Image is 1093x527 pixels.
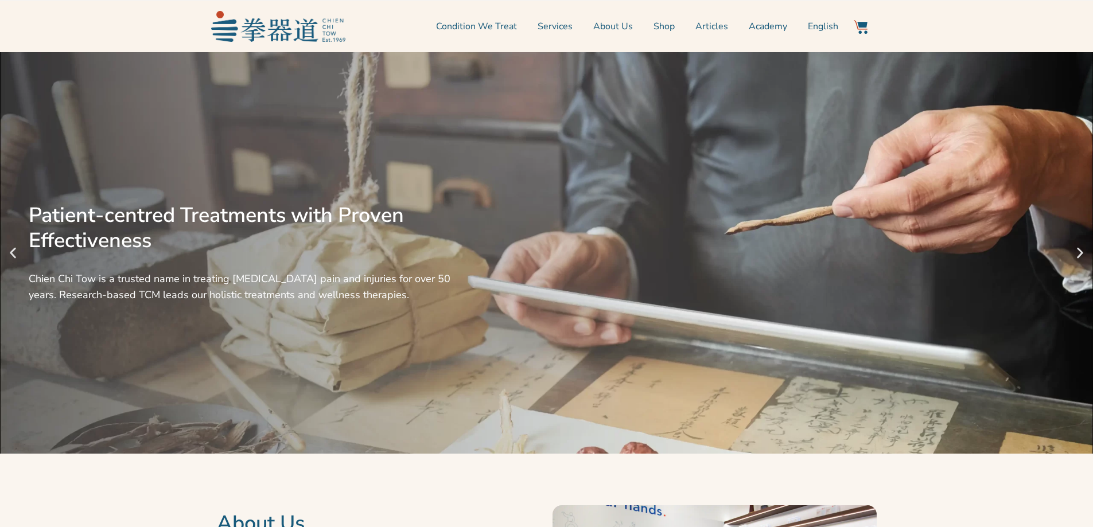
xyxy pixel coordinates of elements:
a: Condition We Treat [436,12,517,41]
div: Next slide [1073,246,1087,260]
div: Previous slide [6,246,20,260]
a: Shop [654,12,675,41]
a: About Us [593,12,633,41]
div: Patient-centred Treatments with Proven Effectiveness [29,203,453,253]
a: Articles [695,12,728,41]
div: Chien Chi Tow is a trusted name in treating [MEDICAL_DATA] pain and injuries for over 50 years. R... [29,271,453,303]
img: Website Icon-03 [854,20,868,34]
a: Academy [749,12,787,41]
nav: Menu [351,12,839,41]
a: Services [538,12,573,41]
a: English [808,12,838,41]
span: English [808,19,838,33]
